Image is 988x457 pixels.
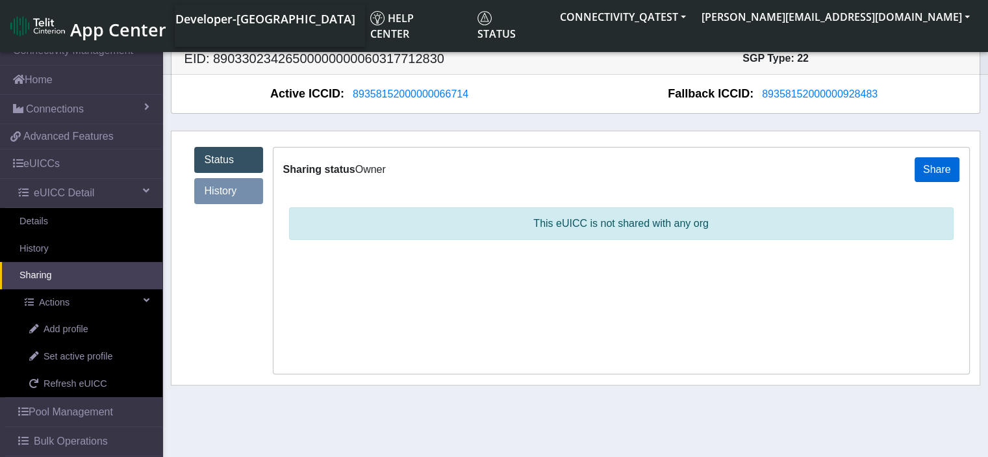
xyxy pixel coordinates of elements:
[194,178,263,204] a: History
[175,5,355,31] a: Your current platform instance
[754,86,886,103] button: 89358152000000928483
[34,185,94,201] span: eUICC Detail
[915,157,959,182] button: Share
[44,322,88,337] span: Add profile
[365,5,472,47] a: Help center
[472,5,552,47] a: Status
[762,88,878,99] span: 89358152000000928483
[5,289,162,317] a: Actions
[353,88,468,99] span: 89358152000000066714
[10,316,162,343] a: Add profile
[370,11,414,41] span: Help center
[70,18,166,42] span: App Center
[10,343,162,371] a: Set active profile
[289,207,954,240] p: This eUICC is not shared with any org
[44,377,107,391] span: Refresh eUICC
[39,296,70,310] span: Actions
[175,51,576,66] h5: EID: 89033023426500000000060317712830
[742,53,809,64] span: SGP Type: 22
[34,434,108,449] span: Bulk Operations
[23,129,114,144] span: Advanced Features
[355,164,386,175] span: Owner
[10,16,65,36] img: logo-telit-cinterion-gw-new.png
[477,11,516,41] span: Status
[194,147,263,173] a: Status
[175,11,355,27] span: Developer-[GEOGRAPHIC_DATA]
[5,398,162,426] a: Pool Management
[370,11,385,25] img: knowledge.svg
[10,12,164,40] a: App Center
[10,371,162,398] a: Refresh eUICC
[5,427,162,456] a: Bulk Operations
[283,164,355,175] span: Sharing status
[552,5,694,29] button: CONNECTIVITY_QATEST
[44,350,112,364] span: Set active profile
[5,179,162,207] a: eUICC Detail
[270,85,344,103] span: Active ICCID:
[344,86,477,103] button: 89358152000000066714
[668,85,754,103] span: Fallback ICCID:
[694,5,978,29] button: [PERSON_NAME][EMAIL_ADDRESS][DOMAIN_NAME]
[477,11,492,25] img: status.svg
[26,101,84,117] span: Connections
